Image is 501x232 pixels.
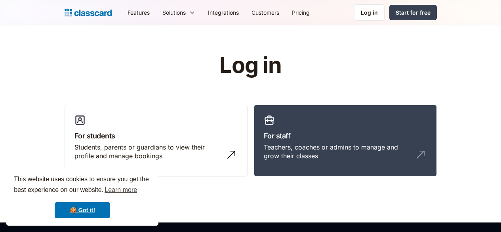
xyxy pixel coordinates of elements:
[286,4,316,21] a: Pricing
[74,143,222,161] div: Students, parents or guardians to view their profile and manage bookings
[14,174,151,196] span: This website uses cookies to ensure you get the best experience on our website.
[65,105,248,177] a: For studentsStudents, parents or guardians to view their profile and manage bookings
[396,8,431,17] div: Start for free
[254,105,437,177] a: For staffTeachers, coaches or admins to manage and grow their classes
[389,5,437,20] a: Start for free
[264,130,427,141] h3: For staff
[162,8,186,17] div: Solutions
[103,184,138,196] a: learn more about cookies
[245,4,286,21] a: Customers
[121,4,156,21] a: Features
[55,202,110,218] a: dismiss cookie message
[156,4,202,21] div: Solutions
[202,4,245,21] a: Integrations
[264,143,411,161] div: Teachers, coaches or admins to manage and grow their classes
[354,4,385,21] a: Log in
[74,130,238,141] h3: For students
[6,167,158,226] div: cookieconsent
[65,7,112,18] a: home
[361,8,378,17] div: Log in
[125,53,376,78] h1: Log in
